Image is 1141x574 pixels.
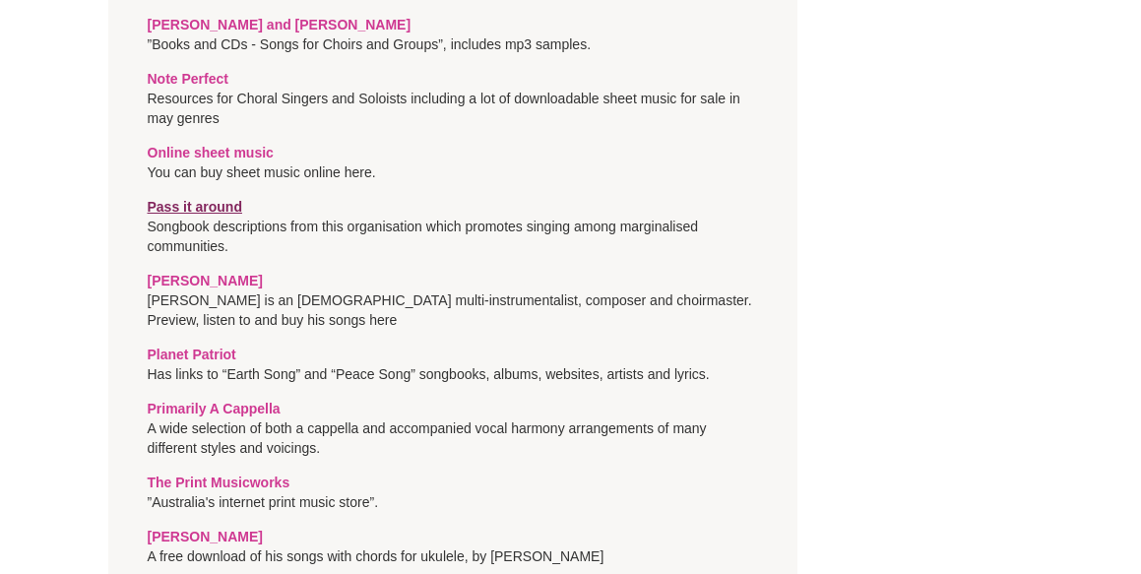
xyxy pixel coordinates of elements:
[148,15,758,54] p: ”Books and CDs - Songs for Choirs and Groups”, includes mp3 samples.
[148,473,758,512] p: ”Australia's internet print music store”.
[148,273,263,288] a: [PERSON_NAME]
[148,527,758,566] p: A free download of his songs with chords for ukulele, by [PERSON_NAME]
[148,347,236,362] a: Planet Patriot
[148,399,758,458] p: A wide selection of both a cappella and accompanied vocal harmony arrangements of many different ...
[148,199,242,215] a: Pass it around
[148,69,758,128] p: Resources for Choral Singers and Soloists including a lot of downloadable sheet music for sale in...
[148,401,281,416] a: Primarily A Cappella
[148,143,758,182] p: You can buy sheet music online here.
[148,71,228,87] a: Note Perfect
[148,197,758,256] p: Songbook descriptions from this organisation which promotes singing among marginalised communities.
[148,345,758,384] p: Has links to “Earth Song” and “Peace Song” songbooks, albums, websites, artists and lyrics.
[148,529,263,544] a: [PERSON_NAME]
[148,145,274,160] a: Online sheet music
[148,475,290,490] a: The Print Musicworks
[148,271,758,330] p: [PERSON_NAME] is an [DEMOGRAPHIC_DATA] multi-instrumentalist, composer and choirmaster. Preview, ...
[148,17,412,32] a: [PERSON_NAME] and [PERSON_NAME]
